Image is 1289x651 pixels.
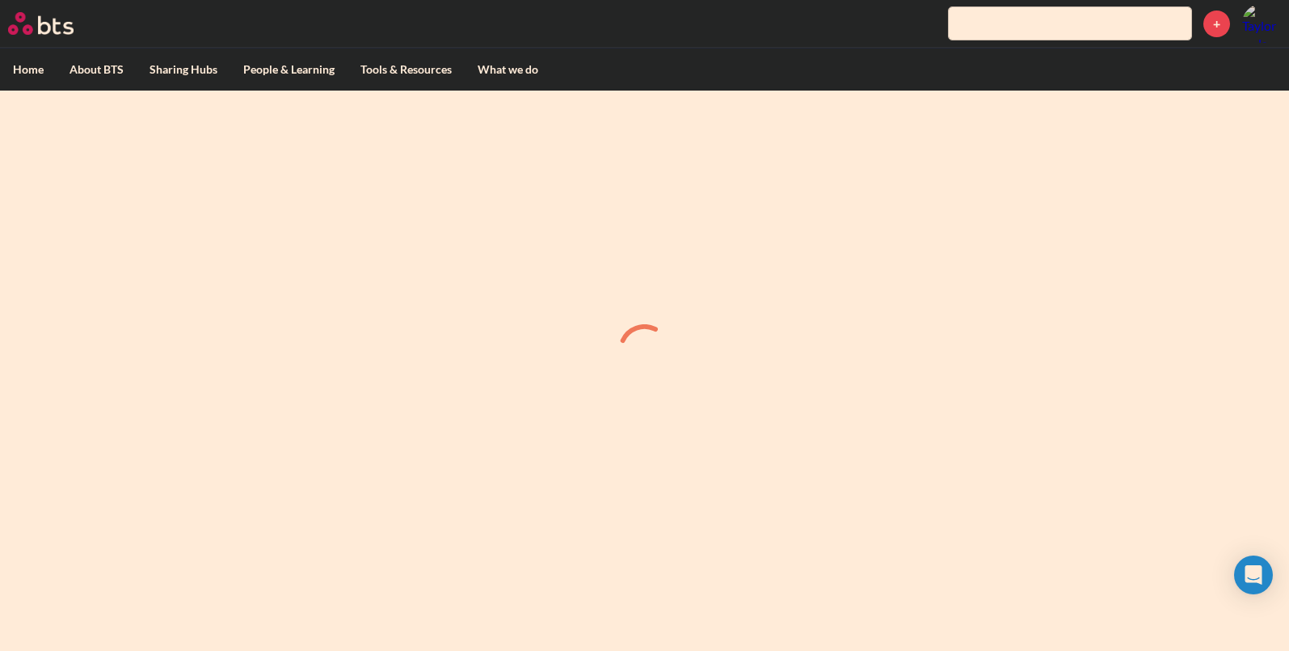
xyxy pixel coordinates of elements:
[230,49,348,91] label: People & Learning
[57,49,137,91] label: About BTS
[137,49,230,91] label: Sharing Hubs
[1242,4,1281,43] img: Taylor Hale
[465,49,551,91] label: What we do
[1242,4,1281,43] a: Profile
[1234,556,1273,594] div: Open Intercom Messenger
[1203,11,1230,37] a: +
[8,12,103,35] a: Go home
[8,12,74,35] img: BTS Logo
[348,49,465,91] label: Tools & Resources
